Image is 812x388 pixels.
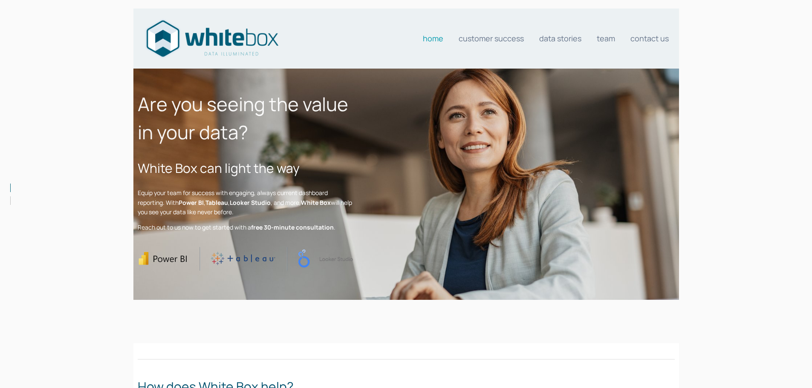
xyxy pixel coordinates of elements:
[251,223,334,231] strong: free 30-minute consultation
[630,30,669,47] a: Contact us
[138,90,353,146] h1: Are you seeing the value in your data?
[138,188,353,217] p: Equip your team for success with engaging, always current dashboard reporting. With , , , and mor...
[138,158,353,178] h2: White Box can light the way
[138,223,353,232] p: Reach out to us now to get started with a .
[230,198,271,207] strong: Looker Studio
[597,30,615,47] a: Team
[205,198,228,207] strong: Tableau
[423,30,443,47] a: Home
[301,198,331,207] strong: White Box
[144,17,280,60] img: Data consultants
[459,30,524,47] a: Customer Success
[551,90,675,322] iframe: Form 0
[539,30,581,47] a: Data stories
[179,198,204,207] strong: Power BI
